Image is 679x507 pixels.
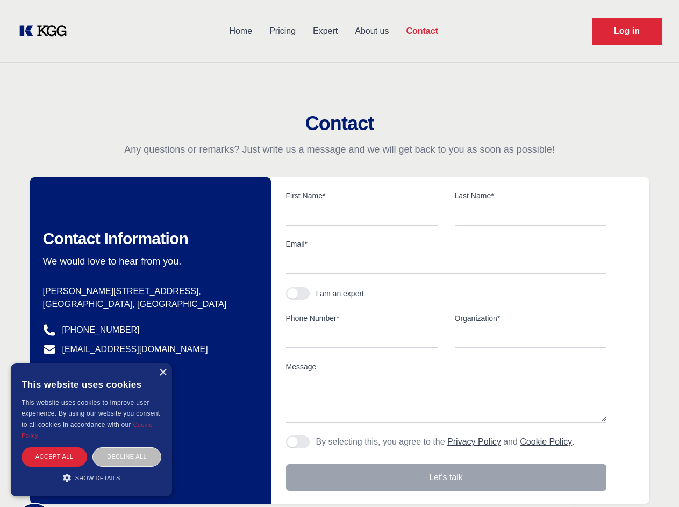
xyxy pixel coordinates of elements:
h2: Contact [13,113,666,134]
p: [PERSON_NAME][STREET_ADDRESS], [43,285,254,298]
div: Accept all [22,447,87,466]
a: Privacy Policy [447,437,501,446]
a: Contact [397,17,447,45]
button: Let's talk [286,464,606,491]
label: First Name* [286,190,438,201]
label: Last Name* [455,190,606,201]
label: Email* [286,239,606,249]
a: [EMAIL_ADDRESS][DOMAIN_NAME] [62,343,208,356]
iframe: Chat Widget [625,455,679,507]
p: We would love to hear from you. [43,255,254,268]
span: This website uses cookies to improve user experience. By using our website you consent to all coo... [22,399,160,429]
a: Request Demo [592,18,662,45]
div: Show details [22,472,161,483]
div: I am an expert [316,288,364,299]
span: Show details [75,475,120,481]
div: This website uses cookies [22,372,161,397]
a: Cookie Policy [22,422,153,439]
p: [GEOGRAPHIC_DATA], [GEOGRAPHIC_DATA] [43,298,254,311]
a: Cookie Policy [520,437,572,446]
a: Pricing [261,17,304,45]
a: About us [346,17,397,45]
p: Any questions or remarks? Just write us a message and we will get back to you as soon as possible! [13,143,666,156]
div: Decline all [92,447,161,466]
a: @knowledgegategroup [43,362,150,375]
a: KOL Knowledge Platform: Talk to Key External Experts (KEE) [17,23,75,40]
a: [PHONE_NUMBER] [62,324,140,337]
a: Home [220,17,261,45]
label: Phone Number* [286,313,438,324]
label: Organization* [455,313,606,324]
label: Message [286,361,606,372]
div: Close [159,369,167,377]
p: By selecting this, you agree to the and . [316,435,575,448]
a: Expert [304,17,346,45]
h2: Contact Information [43,229,254,248]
